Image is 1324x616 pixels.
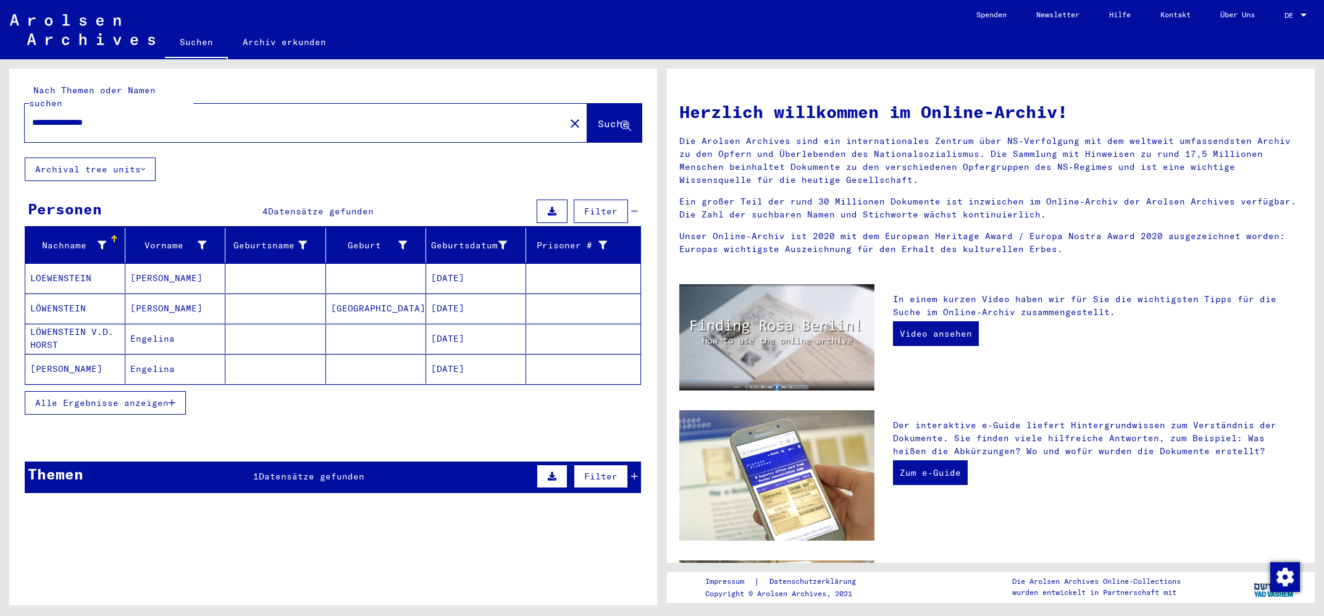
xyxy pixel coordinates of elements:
a: Archiv erkunden [228,27,341,57]
a: Suchen [165,27,228,59]
button: Filter [574,200,628,223]
button: Alle Ergebnisse anzeigen [25,391,186,415]
div: Nachname [30,235,125,255]
div: Geburt‏ [331,239,407,252]
div: | [705,575,871,588]
span: Suche [598,117,629,130]
mat-cell: [DATE] [426,263,526,293]
mat-label: Nach Themen oder Namen suchen [29,85,156,109]
mat-cell: [PERSON_NAME] [25,354,125,384]
div: Geburtsname [230,235,325,255]
div: Zustimmung ändern [1270,562,1299,591]
button: Filter [574,465,628,488]
mat-cell: [DATE] [426,354,526,384]
div: Prisoner # [531,239,607,252]
mat-header-cell: Vorname [125,228,225,263]
span: Datensätze gefunden [259,471,364,482]
span: 4 [262,206,268,217]
div: Personen [28,198,102,220]
p: Die Arolsen Archives Online-Collections [1012,576,1181,587]
mat-header-cell: Geburt‏ [326,228,426,263]
h1: Herzlich willkommen im Online-Archiv! [679,99,1302,125]
p: In einem kurzen Video haben wir für Sie die wichtigsten Tipps für die Suche im Online-Archiv zusa... [893,293,1302,319]
div: Vorname [130,239,206,252]
a: Datenschutzerklärung [760,575,871,588]
div: Nachname [30,239,106,252]
p: Der interaktive e-Guide liefert Hintergrundwissen zum Verständnis der Dokumente. Sie finden viele... [893,419,1302,458]
mat-cell: [DATE] [426,293,526,323]
div: Themen [28,463,83,485]
p: Die Arolsen Archives sind ein internationales Zentrum über NS-Verfolgung mit dem weltweit umfasse... [679,135,1302,187]
mat-cell: Engelina [125,354,225,384]
span: Filter [584,471,618,482]
div: Geburtsname [230,239,306,252]
mat-header-cell: Nachname [25,228,125,263]
mat-cell: [PERSON_NAME] [125,263,225,293]
span: Datensätze gefunden [268,206,374,217]
mat-cell: Engelina [125,324,225,353]
span: DE [1284,11,1298,20]
div: Vorname [130,235,225,255]
span: Alle Ergebnisse anzeigen [35,397,169,408]
p: Copyright © Arolsen Archives, 2021 [705,588,871,599]
mat-cell: [PERSON_NAME] [125,293,225,323]
p: wurden entwickelt in Partnerschaft mit [1012,587,1181,598]
a: Video ansehen [893,321,979,346]
button: Clear [563,111,587,135]
div: Geburtsdatum [431,235,526,255]
a: Zum e-Guide [893,460,968,485]
mat-cell: LOEWENSTEIN [25,263,125,293]
p: Ein großer Teil der rund 30 Millionen Dokumente ist inzwischen im Online-Archiv der Arolsen Archi... [679,195,1302,221]
img: Zustimmung ändern [1270,562,1300,592]
button: Archival tree units [25,158,156,181]
span: 1 [253,471,259,482]
button: Suche [587,104,642,142]
div: Prisoner # [531,235,626,255]
mat-cell: LÖWENSTEIN V.D. HORST [25,324,125,353]
img: video.jpg [679,284,874,390]
img: eguide.jpg [679,410,874,541]
mat-cell: [GEOGRAPHIC_DATA] [326,293,426,323]
mat-cell: [DATE] [426,324,526,353]
a: Impressum [705,575,754,588]
mat-header-cell: Geburtsdatum [426,228,526,263]
div: Geburtsdatum [431,239,507,252]
div: Geburt‏ [331,235,425,255]
mat-cell: LÖWENSTEIN [25,293,125,323]
mat-icon: close [568,116,582,131]
img: yv_logo.png [1251,572,1297,602]
span: Filter [584,206,618,217]
p: Unser Online-Archiv ist 2020 mit dem European Heritage Award / Europa Nostra Award 2020 ausgezeic... [679,230,1302,256]
img: Arolsen_neg.svg [10,14,155,45]
mat-header-cell: Geburtsname [225,228,325,263]
mat-header-cell: Prisoner # [526,228,640,263]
